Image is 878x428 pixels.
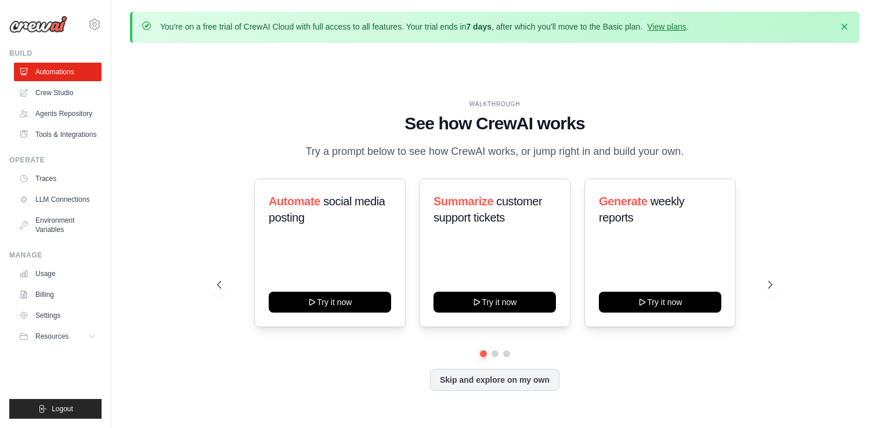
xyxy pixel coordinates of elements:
a: Usage [14,264,102,283]
div: Manage [9,251,102,260]
span: Summarize [433,195,493,208]
a: Automations [14,63,102,81]
span: weekly reports [599,195,684,224]
button: Try it now [433,292,556,313]
div: Operate [9,155,102,165]
strong: 7 days [466,22,492,31]
span: Resources [35,332,68,341]
a: Agents Repository [14,104,102,123]
button: Try it now [269,292,391,313]
p: You're on a free trial of CrewAI Cloud with full access to all features. Your trial ends in , aft... [160,21,689,32]
button: Logout [9,399,102,419]
a: Traces [14,169,102,188]
p: Try a prompt below to see how CrewAI works, or jump right in and build your own. [300,143,690,160]
img: Logo [9,16,67,33]
a: Tools & Integrations [14,125,102,144]
a: View plans [647,22,686,31]
button: Resources [14,327,102,346]
button: Skip and explore on my own [430,369,559,391]
div: Build [9,49,102,58]
span: Automate [269,195,320,208]
span: social media posting [269,195,385,224]
a: Crew Studio [14,84,102,102]
a: Settings [14,306,102,325]
a: Billing [14,285,102,304]
span: Logout [52,404,73,414]
div: WALKTHROUGH [217,100,773,108]
a: Environment Variables [14,211,102,239]
span: Generate [599,195,648,208]
button: Try it now [599,292,721,313]
a: LLM Connections [14,190,102,209]
h1: See how CrewAI works [217,113,773,134]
